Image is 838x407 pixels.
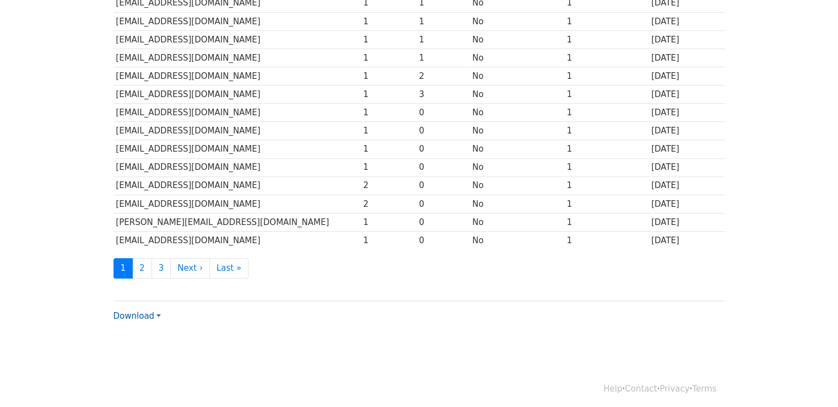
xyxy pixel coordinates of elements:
[648,49,725,67] td: [DATE]
[113,213,361,231] td: [PERSON_NAME][EMAIL_ADDRESS][DOMAIN_NAME]
[113,30,361,49] td: [EMAIL_ADDRESS][DOMAIN_NAME]
[113,158,361,176] td: [EMAIL_ADDRESS][DOMAIN_NAME]
[692,384,716,394] a: Terms
[417,104,470,122] td: 0
[469,30,564,49] td: No
[209,258,248,279] a: Last »
[113,122,361,140] td: [EMAIL_ADDRESS][DOMAIN_NAME]
[360,122,416,140] td: 1
[360,213,416,231] td: 1
[417,213,470,231] td: 0
[564,104,648,122] td: 1
[648,176,725,195] td: [DATE]
[564,67,648,85] td: 1
[564,49,648,67] td: 1
[417,158,470,176] td: 0
[360,231,416,249] td: 1
[603,384,622,394] a: Help
[417,195,470,213] td: 0
[469,104,564,122] td: No
[417,30,470,49] td: 1
[564,231,648,249] td: 1
[113,195,361,213] td: [EMAIL_ADDRESS][DOMAIN_NAME]
[648,231,725,249] td: [DATE]
[564,176,648,195] td: 1
[360,85,416,104] td: 1
[659,384,689,394] a: Privacy
[469,176,564,195] td: No
[564,12,648,30] td: 1
[469,85,564,104] td: No
[113,311,161,321] a: Download
[648,140,725,158] td: [DATE]
[417,122,470,140] td: 0
[113,104,361,122] td: [EMAIL_ADDRESS][DOMAIN_NAME]
[360,140,416,158] td: 1
[360,158,416,176] td: 1
[417,140,470,158] td: 0
[417,49,470,67] td: 1
[417,231,470,249] td: 0
[564,122,648,140] td: 1
[113,140,361,158] td: [EMAIL_ADDRESS][DOMAIN_NAME]
[648,104,725,122] td: [DATE]
[170,258,210,279] a: Next ›
[469,195,564,213] td: No
[360,104,416,122] td: 1
[113,12,361,30] td: [EMAIL_ADDRESS][DOMAIN_NAME]
[564,158,648,176] td: 1
[469,213,564,231] td: No
[648,122,725,140] td: [DATE]
[360,12,416,30] td: 1
[360,49,416,67] td: 1
[469,67,564,85] td: No
[417,12,470,30] td: 1
[113,85,361,104] td: [EMAIL_ADDRESS][DOMAIN_NAME]
[360,67,416,85] td: 1
[360,30,416,49] td: 1
[648,213,725,231] td: [DATE]
[625,384,657,394] a: Contact
[360,195,416,213] td: 2
[113,258,133,279] a: 1
[417,85,470,104] td: 3
[417,67,470,85] td: 2
[564,195,648,213] td: 1
[469,49,564,67] td: No
[152,258,171,279] a: 3
[132,258,152,279] a: 2
[648,12,725,30] td: [DATE]
[469,122,564,140] td: No
[648,67,725,85] td: [DATE]
[469,231,564,249] td: No
[648,85,725,104] td: [DATE]
[564,140,648,158] td: 1
[113,67,361,85] td: [EMAIL_ADDRESS][DOMAIN_NAME]
[648,158,725,176] td: [DATE]
[113,49,361,67] td: [EMAIL_ADDRESS][DOMAIN_NAME]
[113,231,361,249] td: [EMAIL_ADDRESS][DOMAIN_NAME]
[783,354,838,407] iframe: Chat Widget
[469,140,564,158] td: No
[469,158,564,176] td: No
[360,176,416,195] td: 2
[564,85,648,104] td: 1
[648,30,725,49] td: [DATE]
[648,195,725,213] td: [DATE]
[113,176,361,195] td: [EMAIL_ADDRESS][DOMAIN_NAME]
[417,176,470,195] td: 0
[564,30,648,49] td: 1
[469,12,564,30] td: No
[564,213,648,231] td: 1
